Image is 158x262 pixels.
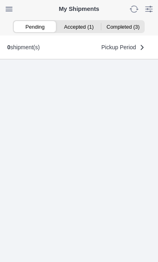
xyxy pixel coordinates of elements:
[57,21,101,32] ion-segment-button: Accepted (1)
[101,44,136,50] span: Pickup Period
[101,21,145,32] ion-segment-button: Completed (3)
[13,21,57,32] ion-segment-button: Pending
[7,44,40,50] div: shipment(s)
[7,44,10,50] b: 0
